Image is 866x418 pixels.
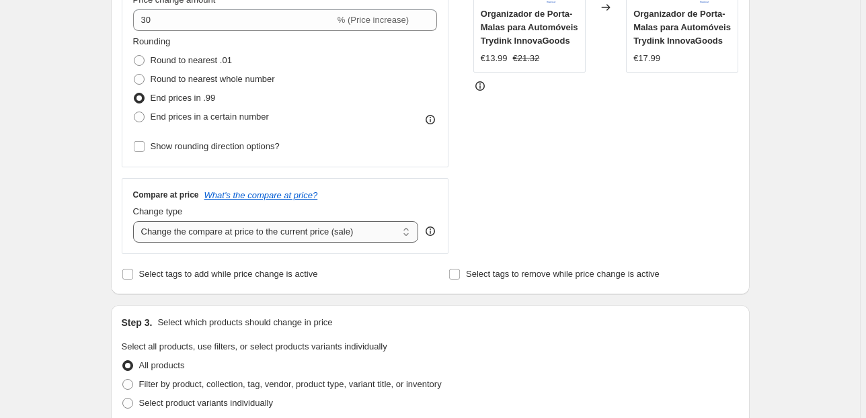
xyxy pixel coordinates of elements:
span: Round to nearest whole number [151,74,275,84]
span: Filter by product, collection, tag, vendor, product type, variant title, or inventory [139,379,442,389]
span: End prices in .99 [151,93,216,103]
span: Select product variants individually [139,398,273,408]
strike: €21.32 [513,52,540,65]
h3: Compare at price [133,190,199,200]
input: -15 [133,9,335,31]
div: €17.99 [633,52,660,65]
span: All products [139,360,185,370]
button: What's the compare at price? [204,190,318,200]
span: Select all products, use filters, or select products variants individually [122,341,387,351]
span: Organizador de Porta-Malas para Automóveis Trydink InnovaGoods [633,9,731,46]
span: Change type [133,206,183,216]
div: €13.99 [481,52,508,65]
span: End prices in a certain number [151,112,269,122]
span: Select tags to remove while price change is active [466,269,660,279]
span: Show rounding direction options? [151,141,280,151]
p: Select which products should change in price [157,316,332,329]
h2: Step 3. [122,316,153,329]
span: Organizador de Porta-Malas para Automóveis Trydink InnovaGoods [481,9,578,46]
span: % (Price increase) [338,15,409,25]
div: help [424,224,437,238]
span: Select tags to add while price change is active [139,269,318,279]
span: Rounding [133,36,171,46]
span: Round to nearest .01 [151,55,232,65]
